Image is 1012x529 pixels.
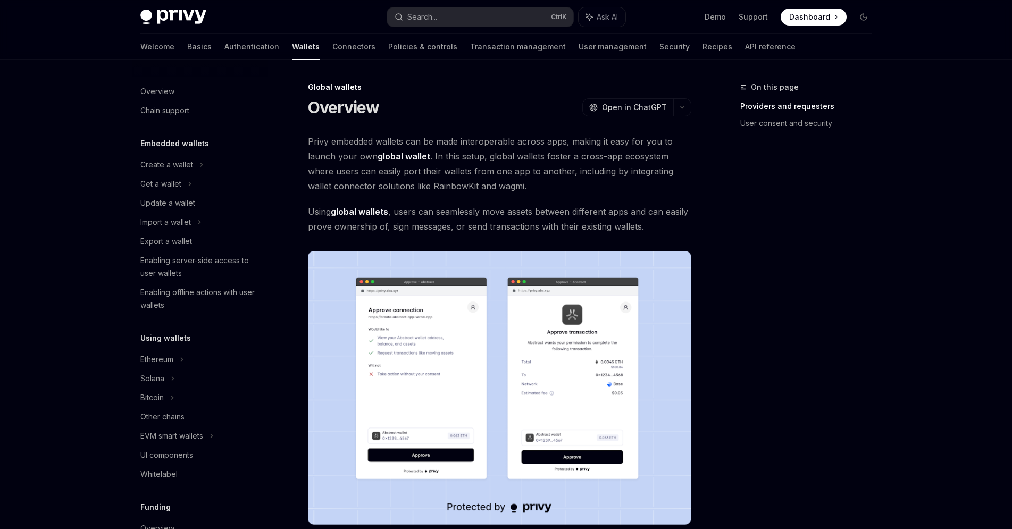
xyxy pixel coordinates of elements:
a: User management [579,34,647,60]
strong: global wallets [331,206,388,217]
a: API reference [745,34,796,60]
a: Update a wallet [132,194,268,213]
a: Export a wallet [132,232,268,251]
a: Dashboard [781,9,847,26]
div: Update a wallet [140,197,195,209]
div: Bitcoin [140,391,164,404]
div: Solana [140,372,164,385]
a: Recipes [702,34,732,60]
div: Import a wallet [140,216,191,229]
span: On this page [751,81,799,94]
button: Ask AI [579,7,625,27]
a: Basics [187,34,212,60]
span: Open in ChatGPT [602,102,667,113]
button: Search...CtrlK [387,7,573,27]
span: Dashboard [789,12,830,22]
div: Whitelabel [140,468,178,481]
div: Overview [140,85,174,98]
span: Privy embedded wallets can be made interoperable across apps, making it easy for you to launch yo... [308,134,691,194]
a: Overview [132,82,268,101]
a: UI components [132,446,268,465]
div: Search... [407,11,437,23]
div: Get a wallet [140,178,181,190]
a: User consent and security [740,115,881,132]
a: Other chains [132,407,268,426]
img: dark logo [140,10,206,24]
div: Export a wallet [140,235,192,248]
a: Whitelabel [132,465,268,484]
a: Transaction management [470,34,566,60]
button: Toggle dark mode [855,9,872,26]
div: EVM smart wallets [140,430,203,442]
button: Open in ChatGPT [582,98,673,116]
a: Support [739,12,768,22]
a: Authentication [224,34,279,60]
div: Enabling offline actions with user wallets [140,286,262,312]
a: Wallets [292,34,320,60]
h5: Embedded wallets [140,137,209,150]
img: images/Crossapp.png [308,251,691,525]
a: Welcome [140,34,174,60]
div: Other chains [140,410,185,423]
a: Demo [705,12,726,22]
span: Ask AI [597,12,618,22]
a: Enabling server-side access to user wallets [132,251,268,283]
a: Security [659,34,690,60]
a: Connectors [332,34,375,60]
div: Ethereum [140,353,173,366]
a: Providers and requesters [740,98,881,115]
h5: Using wallets [140,332,191,345]
a: Chain support [132,101,268,120]
div: Enabling server-side access to user wallets [140,254,262,280]
a: Policies & controls [388,34,457,60]
div: UI components [140,449,193,461]
span: Using , users can seamlessly move assets between different apps and can easily prove ownership of... [308,204,691,234]
h5: Funding [140,501,171,514]
a: Enabling offline actions with user wallets [132,283,268,315]
strong: global wallet [378,151,430,162]
div: Chain support [140,104,189,117]
h1: Overview [308,98,380,117]
div: Global wallets [308,82,691,93]
div: Create a wallet [140,158,193,171]
span: Ctrl K [551,13,567,21]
